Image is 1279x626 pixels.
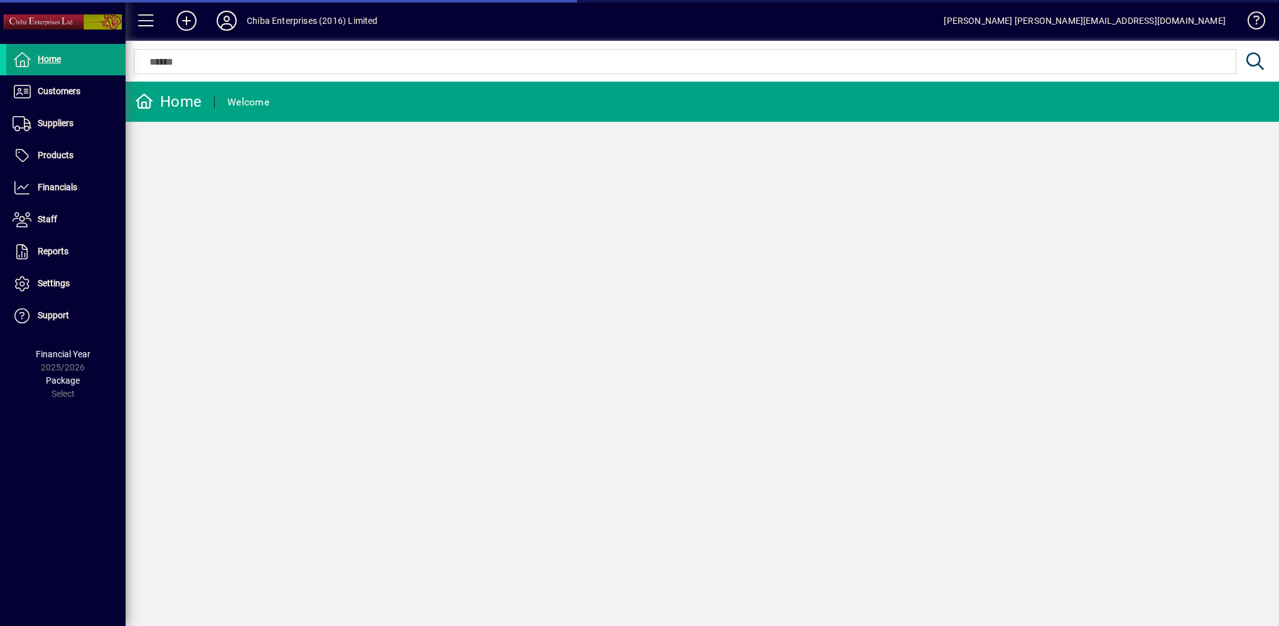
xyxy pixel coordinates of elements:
[6,268,126,300] a: Settings
[46,375,80,386] span: Package
[166,9,207,32] button: Add
[6,300,126,332] a: Support
[135,92,202,112] div: Home
[38,118,73,128] span: Suppliers
[6,204,126,235] a: Staff
[38,214,57,224] span: Staff
[36,349,90,359] span: Financial Year
[1238,3,1263,43] a: Knowledge Base
[6,236,126,267] a: Reports
[944,11,1226,31] div: [PERSON_NAME] [PERSON_NAME][EMAIL_ADDRESS][DOMAIN_NAME]
[207,9,247,32] button: Profile
[247,11,378,31] div: Chiba Enterprises (2016) Limited
[38,278,70,288] span: Settings
[38,310,69,320] span: Support
[227,92,269,112] div: Welcome
[38,246,68,256] span: Reports
[38,182,77,192] span: Financials
[6,108,126,139] a: Suppliers
[6,140,126,171] a: Products
[6,76,126,107] a: Customers
[38,54,61,64] span: Home
[38,86,80,96] span: Customers
[38,150,73,160] span: Products
[6,172,126,203] a: Financials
